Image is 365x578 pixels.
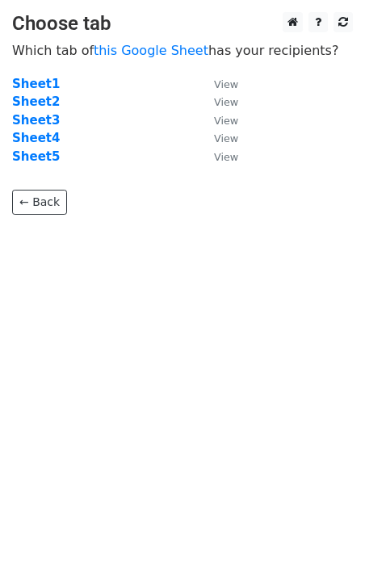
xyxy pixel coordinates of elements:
[12,131,60,145] a: Sheet4
[12,190,67,215] a: ← Back
[12,12,353,36] h3: Choose tab
[214,96,238,108] small: View
[12,113,60,128] a: Sheet3
[214,78,238,90] small: View
[12,42,353,59] p: Which tab of has your recipients?
[214,151,238,163] small: View
[198,149,238,164] a: View
[198,94,238,109] a: View
[94,43,208,58] a: this Google Sheet
[198,131,238,145] a: View
[12,77,60,91] a: Sheet1
[12,94,60,109] a: Sheet2
[12,149,60,164] a: Sheet5
[214,115,238,127] small: View
[198,77,238,91] a: View
[214,132,238,144] small: View
[198,113,238,128] a: View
